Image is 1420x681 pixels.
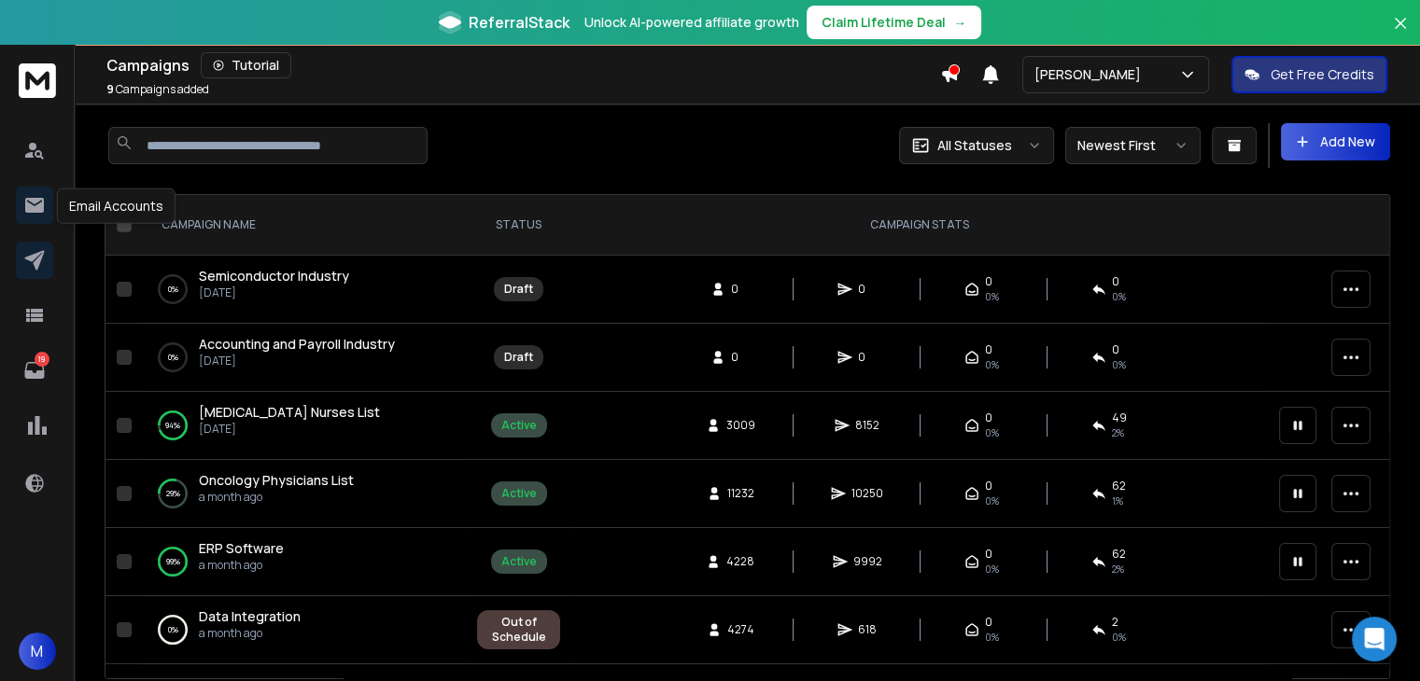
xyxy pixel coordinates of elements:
span: 0 [985,615,992,630]
p: 94 % [165,416,180,435]
span: 4228 [726,554,754,569]
span: 10250 [851,486,883,501]
th: CAMPAIGN STATS [571,195,1268,256]
td: 0%Accounting and Payroll Industry[DATE] [139,324,466,392]
th: STATUS [466,195,571,256]
span: 0% [1112,289,1126,304]
span: Data Integration [199,607,301,625]
p: a month ago [199,558,284,573]
span: 1 % [1112,493,1123,508]
span: ReferralStack [469,11,569,34]
p: Get Free Credits [1271,65,1374,84]
p: 19 [35,352,49,367]
button: Get Free Credits [1231,56,1387,93]
span: [MEDICAL_DATA] Nurses List [199,403,380,421]
span: 0 [1112,274,1119,289]
span: 4274 [727,622,754,637]
p: 29 % [166,484,180,503]
div: Email Accounts [57,188,176,224]
span: 62 [1112,479,1126,493]
a: Oncology Physicians List [199,471,354,490]
p: 99 % [166,552,180,571]
span: → [953,13,966,32]
p: [DATE] [199,285,349,300]
td: 0%Semiconductor Industry[DATE] [139,256,466,324]
p: a month ago [199,626,301,641]
span: 2 [1112,615,1118,630]
span: 0% [985,425,999,440]
p: a month ago [199,490,354,505]
span: 9 [106,81,114,97]
span: 0% [985,493,999,508]
span: 0 [858,282,877,297]
span: 8152 [855,418,879,433]
div: Active [501,486,537,501]
span: 0 [985,547,992,562]
span: 62 [1112,547,1126,562]
span: 0 % [1112,630,1126,645]
a: Semiconductor Industry [199,267,349,285]
button: M [19,632,56,670]
span: 0 [985,410,992,425]
th: CAMPAIGN NAME [139,195,466,256]
span: 0% [985,289,999,304]
button: Close banner [1388,11,1413,56]
p: [PERSON_NAME] [1034,65,1148,84]
span: 9992 [853,554,882,569]
a: 19 [16,352,53,389]
div: Campaigns [106,52,940,78]
p: 0 % [168,280,178,299]
p: 0 % [168,620,178,639]
p: All Statuses [937,136,1012,155]
td: 99%ERP Softwarea month ago [139,528,466,596]
span: 49 [1112,410,1127,425]
span: ERP Software [199,539,284,557]
a: Accounting and Payroll Industry [199,335,395,354]
span: 3009 [726,418,755,433]
div: Draft [504,350,533,365]
span: 0 [1112,342,1119,357]
button: Add New [1281,123,1390,160]
button: Newest First [1065,127,1201,164]
div: Active [501,554,537,569]
button: Claim Lifetime Deal→ [807,6,981,39]
span: 0% [985,630,999,645]
span: Accounting and Payroll Industry [199,335,395,353]
span: 2 % [1112,425,1124,440]
span: 0 [731,350,750,365]
div: Active [501,418,537,433]
span: 0% [985,357,999,372]
span: Semiconductor Industry [199,267,349,285]
td: 29%Oncology Physicians Lista month ago [139,460,466,528]
span: 0 [985,274,992,289]
a: ERP Software [199,539,284,558]
div: Draft [504,282,533,297]
button: Tutorial [201,52,291,78]
p: [DATE] [199,354,395,368]
div: Open Intercom Messenger [1352,617,1397,661]
span: 0 [985,479,992,493]
a: [MEDICAL_DATA] Nurses List [199,403,380,422]
span: 0 [985,342,992,357]
span: 618 [858,622,877,637]
td: 0%Data Integrationa month ago [139,596,466,664]
span: 0 [731,282,750,297]
span: 0 [858,350,877,365]
p: [DATE] [199,422,380,437]
span: Oncology Physicians List [199,471,354,489]
a: Data Integration [199,607,301,626]
p: Unlock AI-powered affiliate growth [584,13,799,32]
p: 0 % [168,348,178,367]
p: Campaigns added [106,82,209,97]
span: 11232 [727,486,754,501]
span: 0% [985,562,999,577]
span: 2 % [1112,562,1124,577]
td: 94%[MEDICAL_DATA] Nurses List[DATE] [139,392,466,460]
div: Out of Schedule [487,615,550,645]
span: 0% [1112,357,1126,372]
